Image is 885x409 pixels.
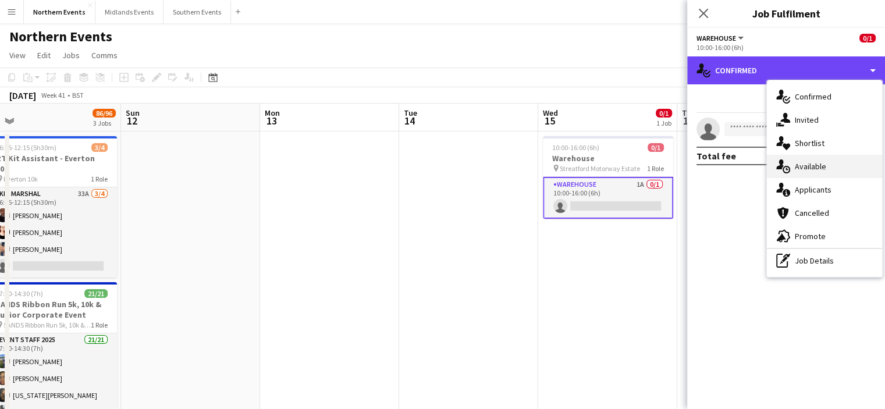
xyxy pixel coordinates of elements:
[680,114,696,127] span: 16
[648,143,664,152] span: 0/1
[560,164,640,173] span: Streatford Motorway Estate
[795,184,831,195] span: Applicants
[91,50,118,61] span: Comms
[543,108,558,118] span: Wed
[543,153,673,163] h3: Warehouse
[72,91,84,99] div: BST
[9,28,112,45] h1: Northern Events
[5,48,30,63] a: View
[58,48,84,63] a: Jobs
[543,136,673,219] app-job-card: 10:00-16:00 (6h)0/1Warehouse Streatford Motorway Estate1 RoleWarehouse1A0/110:00-16:00 (6h)
[126,108,140,118] span: Sun
[552,143,599,152] span: 10:00-16:00 (6h)
[265,108,280,118] span: Mon
[647,164,664,173] span: 1 Role
[91,175,108,183] span: 1 Role
[3,175,38,183] span: Everton 10k
[38,91,67,99] span: Week 41
[795,161,826,172] span: Available
[859,34,876,42] span: 0/1
[24,1,95,23] button: Northern Events
[91,321,108,329] span: 1 Role
[696,150,736,162] div: Total fee
[9,50,26,61] span: View
[62,50,80,61] span: Jobs
[687,56,885,84] div: Confirmed
[795,231,826,241] span: Promote
[795,138,824,148] span: Shortlist
[3,321,91,329] span: SANDS Ribbon Run 5k, 10k & Junior Corporate Event
[37,50,51,61] span: Edit
[402,114,417,127] span: 14
[543,177,673,219] app-card-role: Warehouse1A0/110:00-16:00 (6h)
[93,109,116,118] span: 86/96
[687,6,885,21] h3: Job Fulfilment
[696,34,745,42] button: Warehouse
[84,289,108,298] span: 21/21
[541,114,558,127] span: 15
[795,115,819,125] span: Invited
[93,119,115,127] div: 3 Jobs
[795,91,831,102] span: Confirmed
[696,34,736,42] span: Warehouse
[9,90,36,101] div: [DATE]
[87,48,122,63] a: Comms
[682,108,696,118] span: Thu
[164,1,231,23] button: Southern Events
[404,108,417,118] span: Tue
[795,208,829,218] span: Cancelled
[696,43,876,52] div: 10:00-16:00 (6h)
[656,119,671,127] div: 1 Job
[33,48,55,63] a: Edit
[656,109,672,118] span: 0/1
[767,249,882,272] div: Job Details
[263,114,280,127] span: 13
[124,114,140,127] span: 12
[91,143,108,152] span: 3/4
[95,1,164,23] button: Midlands Events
